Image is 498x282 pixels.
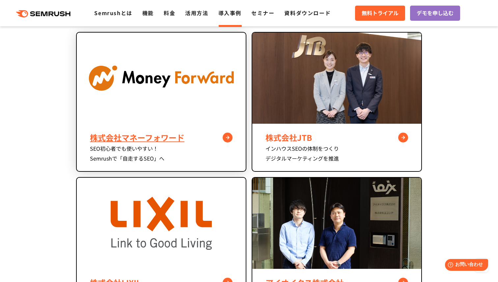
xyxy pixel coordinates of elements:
a: JTB 株式会社JTB インハウスSEOの体制をつくりデジタルマーケティングを推進 [252,32,422,172]
img: component [252,178,421,269]
a: 導入事例 [218,9,241,17]
a: セミナー [251,9,274,17]
a: 機能 [142,9,154,17]
a: 料金 [164,9,175,17]
a: 活用方法 [185,9,208,17]
img: JTB [252,33,421,124]
a: component 株式会社マネーフォワード SEO初心者でも使いやすい！Semrushで「自走するSEO」へ [76,32,246,172]
div: 株式会社マネーフォワード [90,132,233,143]
div: インハウスSEOの体制をつくり デジタルマーケティングを推進 [265,143,408,163]
a: 無料トライアル [355,6,405,21]
a: Semrushとは [94,9,132,17]
img: LIXIL [111,178,212,269]
div: 株式会社JTB [265,132,408,143]
span: 無料トライアル [362,9,399,17]
span: デモを申し込む [417,9,454,17]
div: SEO初心者でも使いやすい！ Semrushで「自走するSEO」へ [90,143,233,163]
a: デモを申し込む [410,6,460,21]
iframe: Help widget launcher [439,256,491,275]
a: 資料ダウンロード [284,9,331,17]
img: component [77,33,246,124]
